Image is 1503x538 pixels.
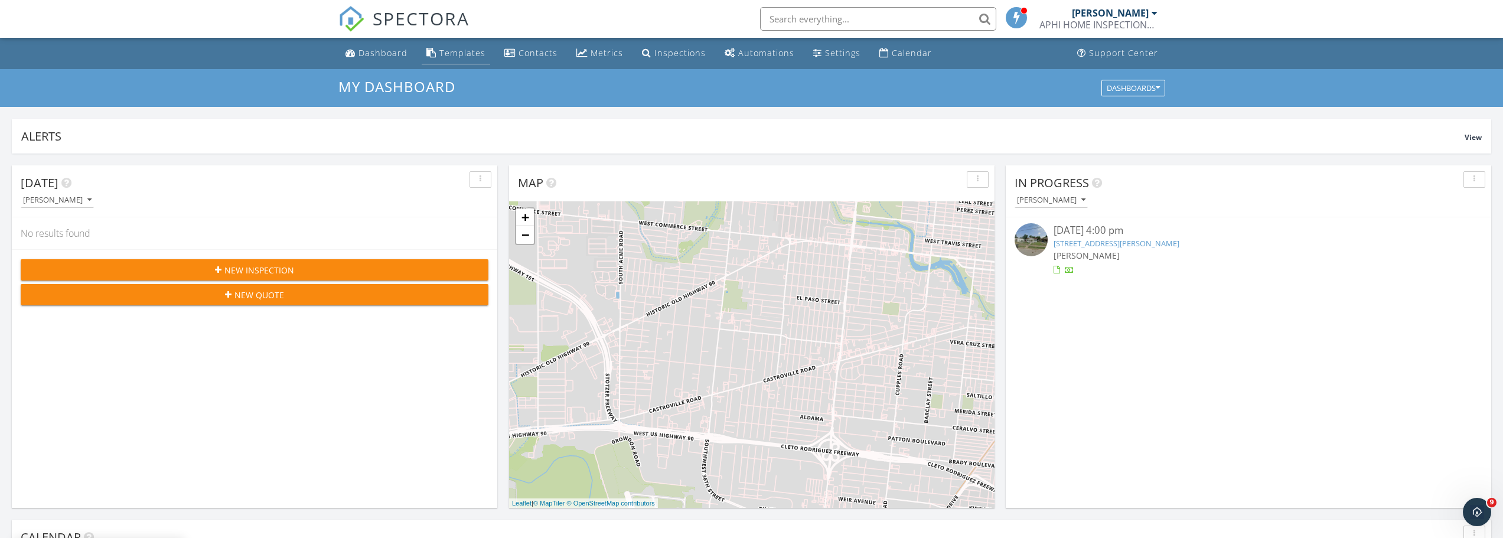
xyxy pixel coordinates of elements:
[808,43,865,64] a: Settings
[533,500,565,507] a: © MapTiler
[892,47,932,58] div: Calendar
[341,43,412,64] a: Dashboard
[224,264,294,276] span: New Inspection
[1015,175,1089,191] span: In Progress
[1089,47,1158,58] div: Support Center
[518,175,543,191] span: Map
[1072,43,1163,64] a: Support Center
[234,289,284,301] span: New Quote
[338,6,364,32] img: The Best Home Inspection Software - Spectora
[825,47,860,58] div: Settings
[21,128,1465,144] div: Alerts
[875,43,937,64] a: Calendar
[1015,193,1088,208] button: [PERSON_NAME]
[21,284,488,305] button: New Quote
[1017,196,1085,204] div: [PERSON_NAME]
[519,47,557,58] div: Contacts
[21,259,488,281] button: New Inspection
[1054,223,1443,238] div: [DATE] 4:00 pm
[1054,250,1120,261] span: [PERSON_NAME]
[1039,19,1158,31] div: APHI HOME INSPECTIONS, LLC.
[21,193,94,208] button: [PERSON_NAME]
[654,47,706,58] div: Inspections
[509,498,658,508] div: |
[760,7,996,31] input: Search everything...
[738,47,794,58] div: Automations
[439,47,485,58] div: Templates
[12,217,497,249] div: No results found
[1463,498,1491,526] iframe: Intercom live chat
[373,6,470,31] span: SPECTORA
[591,47,623,58] div: Metrics
[720,43,799,64] a: Automations (Basic)
[500,43,562,64] a: Contacts
[637,43,710,64] a: Inspections
[512,500,532,507] a: Leaflet
[338,16,470,41] a: SPECTORA
[23,196,92,204] div: [PERSON_NAME]
[1054,238,1179,249] a: [STREET_ADDRESS][PERSON_NAME]
[516,208,534,226] a: Zoom in
[358,47,407,58] div: Dashboard
[21,175,58,191] span: [DATE]
[1015,223,1048,256] img: streetview
[1465,132,1482,142] span: View
[1107,84,1160,92] div: Dashboards
[1487,498,1497,507] span: 9
[567,500,655,507] a: © OpenStreetMap contributors
[572,43,628,64] a: Metrics
[1101,80,1165,96] button: Dashboards
[338,77,455,96] span: My Dashboard
[1015,223,1482,276] a: [DATE] 4:00 pm [STREET_ADDRESS][PERSON_NAME] [PERSON_NAME]
[1072,7,1149,19] div: [PERSON_NAME]
[516,226,534,244] a: Zoom out
[422,43,490,64] a: Templates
